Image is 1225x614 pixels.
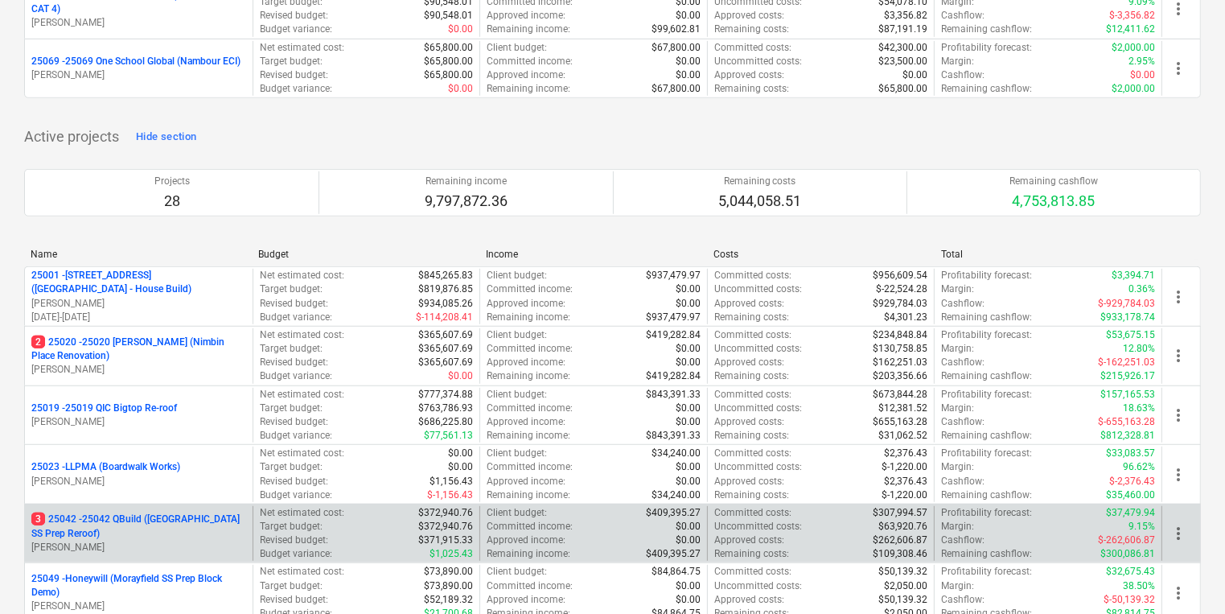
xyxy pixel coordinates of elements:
p: Approved income : [487,356,565,369]
p: Margin : [941,520,974,534]
p: 96.62% [1123,460,1155,474]
p: $371,915.33 [418,534,473,547]
p: Uncommitted costs : [714,282,802,296]
div: Costs [713,249,928,260]
p: $2,050.00 [884,579,927,593]
p: Revised budget : [260,475,328,488]
p: $0.00 [676,475,701,488]
p: Uncommitted costs : [714,460,802,474]
p: Revised budget : [260,9,328,23]
p: $-3,356.82 [1109,9,1155,23]
p: Approved income : [487,534,565,547]
p: Remaining costs : [714,488,789,502]
span: more_vert [1169,287,1188,307]
div: Chat Widget [1145,537,1225,614]
p: Net estimated cost : [260,328,344,342]
p: Client budget : [487,41,547,55]
p: Profitability forecast : [941,41,1032,55]
p: $-22,524.28 [876,282,927,296]
p: Target budget : [260,520,323,534]
p: Committed income : [487,342,573,356]
p: $23,500.00 [878,55,927,68]
p: $0.00 [676,520,701,534]
p: Remaining income [425,175,508,188]
p: Active projects [24,127,119,146]
p: Committed costs : [714,565,791,579]
p: Remaining costs : [714,82,789,96]
p: Profitability forecast : [941,328,1032,342]
p: Committed costs : [714,447,791,460]
p: Client budget : [487,269,547,282]
p: Approved income : [487,68,565,82]
p: Profitability forecast : [941,447,1032,460]
p: $65,800.00 [424,55,473,68]
p: 0.36% [1128,282,1155,296]
p: Profitability forecast : [941,388,1032,402]
p: $0.00 [448,369,473,383]
p: Net estimated cost : [260,447,344,460]
p: 18.63% [1123,402,1155,415]
p: [DATE] - [DATE] [31,311,246,324]
p: Committed costs : [714,506,791,520]
p: Approved income : [487,9,565,23]
p: Cashflow : [941,68,985,82]
p: $655,163.28 [873,415,927,429]
p: $777,374.88 [418,388,473,402]
p: Profitability forecast : [941,506,1032,520]
p: Remaining income : [487,23,570,36]
p: Committed costs : [714,328,791,342]
p: Client budget : [487,388,547,402]
p: [PERSON_NAME] [31,297,246,311]
p: $73,890.00 [424,579,473,593]
p: Revised budget : [260,415,328,429]
p: Remaining income : [487,547,570,561]
p: $372,940.76 [418,506,473,520]
p: Client budget : [487,447,547,460]
p: 25020 - 25020 [PERSON_NAME] (Nimbin Place Renovation) [31,336,246,363]
p: $673,844.28 [873,388,927,402]
p: $419,282.84 [646,369,701,383]
p: $32,675.43 [1106,565,1155,579]
p: 5,044,058.51 [718,192,801,211]
p: $956,609.54 [873,269,927,282]
p: 12.80% [1123,342,1155,356]
p: $0.00 [676,68,701,82]
p: $130,758.85 [873,342,927,356]
p: Net estimated cost : [260,565,344,579]
p: 9.15% [1128,520,1155,534]
p: Committed income : [487,55,573,68]
p: $77,561.13 [424,429,473,443]
p: Remaining costs : [714,23,789,36]
p: Uncommitted costs : [714,579,802,593]
div: Total [941,249,1156,260]
div: 25019 -25019 QIC Bigtop Re-roof[PERSON_NAME] [31,402,246,429]
p: $73,890.00 [424,565,473,579]
p: $90,548.01 [424,9,473,23]
p: 25001 - [STREET_ADDRESS] ([GEOGRAPHIC_DATA] - House Build) [31,269,246,296]
p: $215,926.17 [1100,369,1155,383]
p: Budget variance : [260,311,332,324]
p: $0.00 [448,447,473,460]
p: Remaining cashflow : [941,23,1032,36]
p: $3,394.71 [1112,269,1155,282]
span: 3 [31,513,45,525]
p: Approved costs : [714,534,784,547]
p: [PERSON_NAME] [31,68,246,82]
p: $67,800.00 [652,82,701,96]
p: Budget variance : [260,547,332,561]
p: Budget variance : [260,369,332,383]
p: $2,000.00 [1112,41,1155,55]
p: $37,479.94 [1106,506,1155,520]
p: $1,156.43 [430,475,473,488]
p: Profitability forecast : [941,269,1032,282]
p: $0.00 [448,23,473,36]
p: $3,356.82 [884,9,927,23]
p: [PERSON_NAME] [31,363,246,377]
p: Cashflow : [941,356,985,369]
p: $929,784.03 [873,297,927,311]
p: Cashflow : [941,9,985,23]
p: Margin : [941,579,974,593]
p: $763,786.93 [418,402,473,415]
p: $0.00 [676,297,701,311]
p: 4,753,813.85 [1009,192,1098,211]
